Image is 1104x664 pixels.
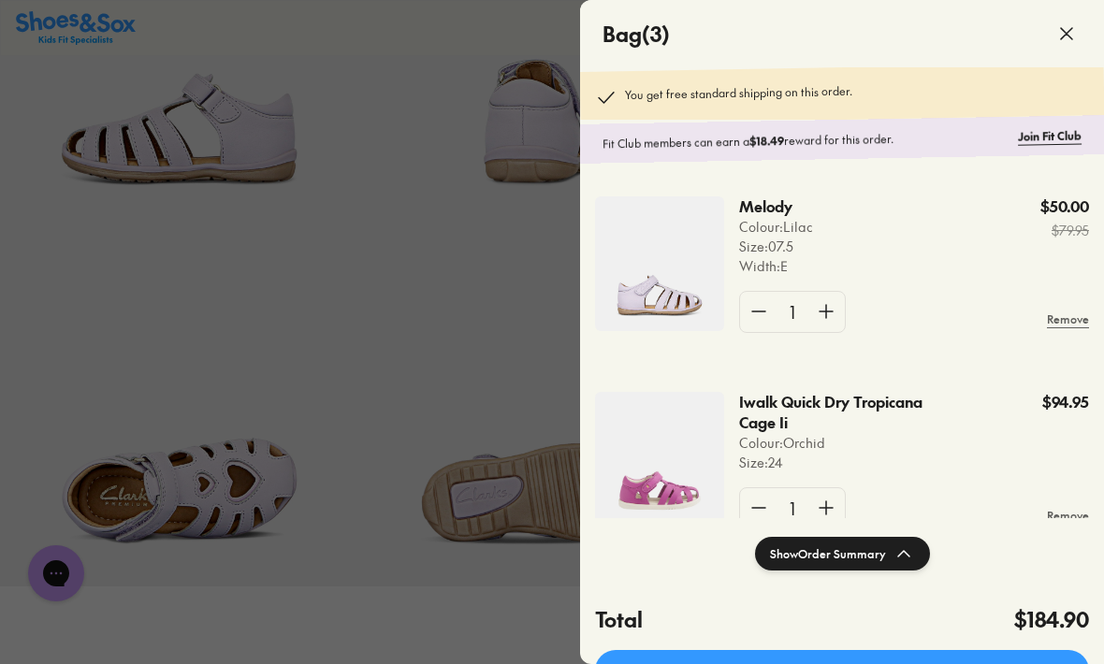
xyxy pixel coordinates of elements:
[603,128,1010,152] p: Fit Club members can earn a reward for this order.
[777,488,807,528] div: 1
[755,537,930,570] button: ShowOrder Summary
[595,604,643,635] h4: Total
[603,19,670,50] h4: Bag ( 3 )
[777,292,807,332] div: 1
[1014,604,1089,635] h4: $184.90
[1018,127,1082,145] a: Join Fit Club
[1042,392,1089,412] p: $94.95
[1040,221,1089,240] s: $79.95
[739,453,975,472] p: Size : 24
[595,196,724,331] img: 4-509688.jpg
[739,217,813,237] p: Colour: Lilac
[595,392,724,527] img: 4-551533.jpg
[1040,196,1089,217] p: $50.00
[739,237,813,256] p: Size : 07.5
[739,433,975,453] p: Colour: Orchid
[749,133,784,149] b: $18.49
[739,392,928,433] p: Iwalk Quick Dry Tropicana Cage Ii
[739,196,798,217] p: Melody
[9,7,65,63] button: Gorgias live chat
[739,256,813,276] p: Width : E
[625,82,852,108] p: You get free standard shipping on this order.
